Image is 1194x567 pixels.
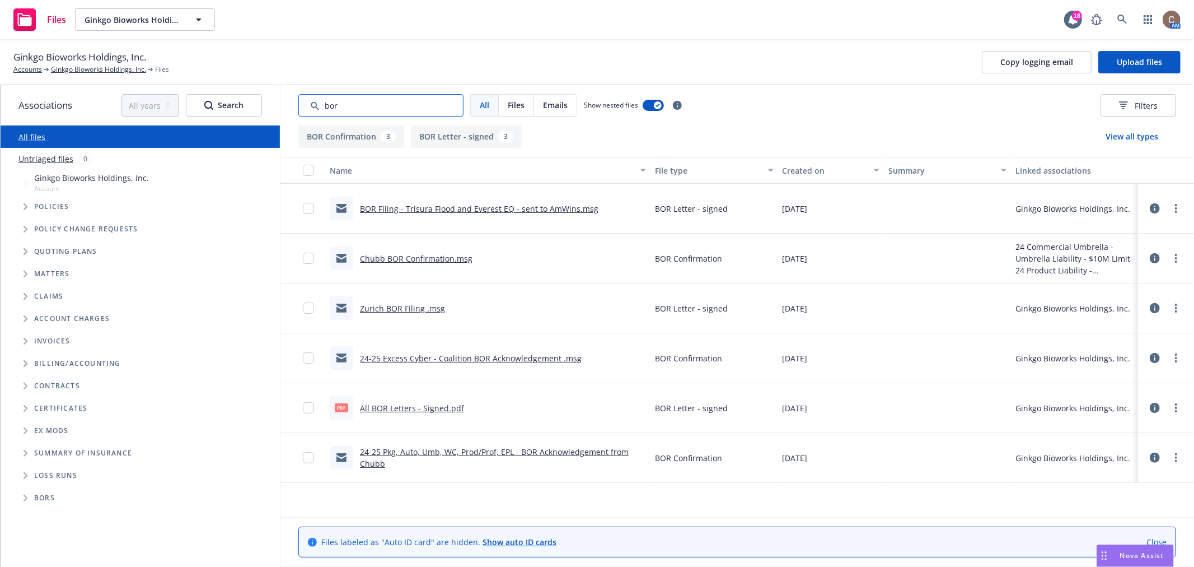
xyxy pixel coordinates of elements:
svg: Search [204,101,213,110]
input: Toggle Row Selected [303,352,314,364]
div: 24 Commercial Umbrella - Umbrella Liability - $10M Limit [1015,241,1134,264]
span: BOR Confirmation [655,452,722,464]
input: Toggle Row Selected [303,303,314,314]
a: 24-25 Excess Cyber - Coalition BOR Acknowledgement .msg [360,353,582,364]
input: Toggle Row Selected [303,203,314,214]
img: photo [1163,11,1181,29]
a: more [1169,451,1183,464]
span: Policy change requests [34,226,138,233]
span: [DATE] [783,352,808,364]
a: Show auto ID cards [483,537,556,547]
button: SearchSearch [186,94,262,117]
span: Show nested files [584,100,638,110]
button: Filters [1101,94,1176,117]
a: Chubb BOR Confirmation.msg [360,253,472,264]
div: Ginkgo Bioworks Holdings, Inc. [1015,203,1130,215]
div: Search [204,95,244,116]
div: 3 [498,131,513,143]
span: Ex Mods [34,427,68,434]
a: Close [1146,536,1167,548]
span: Invoices [34,338,71,345]
span: Policies [34,203,69,210]
span: All [480,99,489,111]
div: 18 [1072,11,1082,21]
span: [DATE] [783,303,808,314]
span: Account [34,184,149,193]
button: File type [650,157,778,184]
button: Copy logging email [982,51,1092,73]
input: Search by keyword... [298,94,463,117]
span: Summary of insurance [34,450,132,457]
a: BOR Filing - Trisura Flood and Everest EQ - sent to AmWins.msg [360,203,598,214]
span: Files [508,99,525,111]
button: View all types [1088,126,1176,148]
button: BOR Letter - signed [411,126,522,148]
a: more [1169,351,1183,365]
div: Drag to move [1097,545,1111,566]
a: Untriaged files [18,153,73,165]
div: Folder Tree Example [1,352,280,509]
span: [DATE] [783,203,808,215]
span: Account charges [34,315,110,322]
a: Zurich BOR Filing .msg [360,303,445,314]
span: Ginkgo Bioworks Holdings, Inc. [85,14,181,26]
div: File type [655,165,761,176]
button: Name [325,157,650,184]
a: Search [1111,8,1134,31]
input: Toggle Row Selected [303,452,314,463]
span: Billing/Accounting [34,360,121,367]
button: Ginkgo Bioworks Holdings, Inc. [75,8,215,31]
span: pdf [335,403,348,412]
span: Quoting plans [34,248,97,255]
div: Summary [888,165,994,176]
span: Ginkgo Bioworks Holdings, Inc. [34,172,149,184]
a: more [1169,301,1183,315]
input: Toggle Row Selected [303,253,314,264]
div: 3 [381,131,396,143]
button: Upload files [1098,51,1181,73]
span: BOR Confirmation [655,352,722,364]
div: Ginkgo Bioworks Holdings, Inc. [1015,452,1130,464]
div: Ginkgo Bioworks Holdings, Inc. [1015,352,1130,364]
span: Emails [543,99,568,111]
span: Files [155,64,169,75]
div: Created on [783,165,867,176]
div: Linked associations [1015,165,1134,176]
div: Tree Example [1,170,280,352]
a: more [1169,401,1183,415]
span: BOR Confirmation [655,253,722,264]
button: Created on [778,157,884,184]
div: Name [330,165,634,176]
button: Linked associations [1011,157,1138,184]
span: [DATE] [783,402,808,414]
a: more [1169,252,1183,265]
span: Associations [18,98,72,113]
button: Summary [884,157,1011,184]
input: Toggle Row Selected [303,402,314,413]
span: Loss Runs [34,472,77,479]
span: Upload files [1117,57,1162,67]
a: Files [9,4,71,35]
span: Contracts [34,383,80,389]
button: Nova Assist [1097,545,1174,567]
span: Matters [34,271,69,277]
div: 0 [78,152,93,165]
span: [DATE] [783,253,808,264]
span: [DATE] [783,452,808,464]
a: Report a Bug [1085,8,1108,31]
span: Filters [1135,100,1158,111]
span: BOR Letter - signed [655,402,728,414]
span: BORs [34,495,55,501]
span: Filters [1119,100,1158,111]
span: Claims [34,293,63,300]
a: Switch app [1137,8,1159,31]
div: Ginkgo Bioworks Holdings, Inc. [1015,402,1130,414]
span: Certificates [34,405,87,412]
span: Nova Assist [1120,551,1164,560]
a: All files [18,132,45,142]
span: Copy logging email [1000,57,1073,67]
span: Files [47,15,66,24]
a: 24-25 Pkg, Auto, Umb, WC, Prod/Prof, EPL - BOR Acknowledgement from Chubb [360,447,629,469]
a: Ginkgo Bioworks Holdings, Inc. [51,64,146,75]
input: Select all [303,165,314,176]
